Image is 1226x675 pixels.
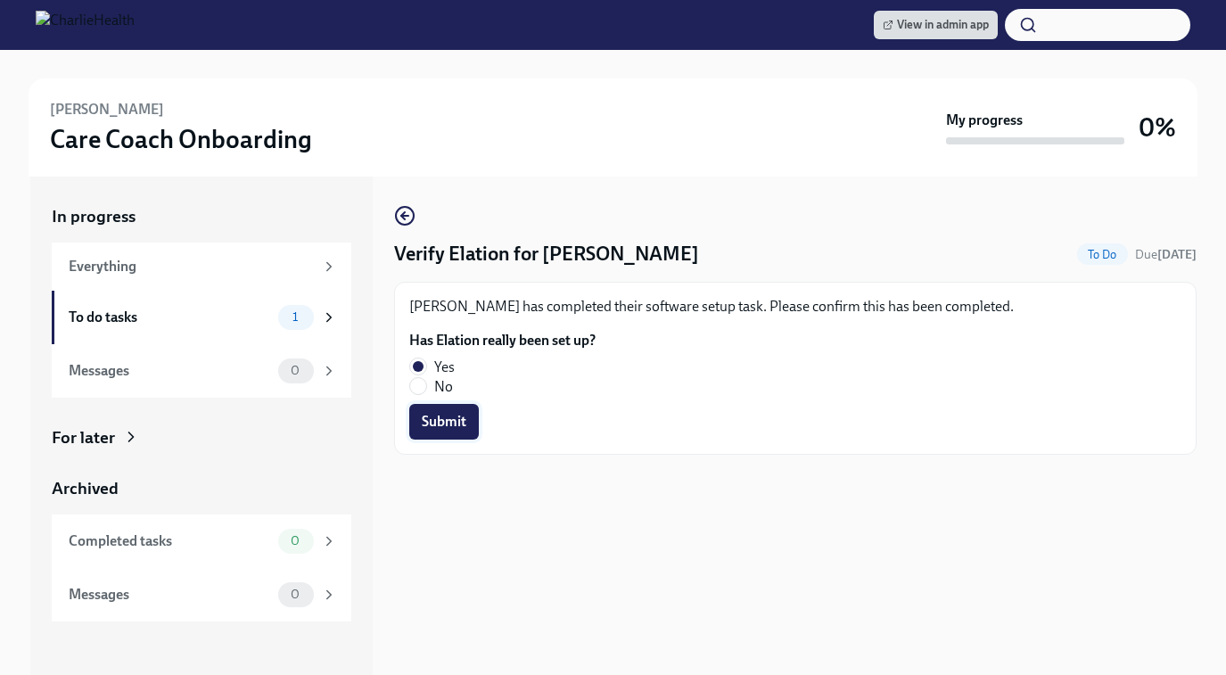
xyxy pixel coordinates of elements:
[69,585,271,605] div: Messages
[409,297,1181,317] p: [PERSON_NAME] has completed their software setup task. Please confirm this has been completed.
[52,344,351,398] a: Messages0
[280,588,310,601] span: 0
[69,257,314,276] div: Everything
[280,364,310,377] span: 0
[69,308,271,327] div: To do tasks
[52,291,351,344] a: To do tasks1
[52,205,351,228] a: In progress
[50,123,312,155] h3: Care Coach Onboarding
[434,377,453,397] span: No
[52,426,351,449] a: For later
[434,358,455,377] span: Yes
[394,241,699,268] h4: Verify Elation for [PERSON_NAME]
[1077,248,1128,261] span: To Do
[874,11,998,39] a: View in admin app
[1157,247,1197,262] strong: [DATE]
[69,531,271,551] div: Completed tasks
[36,11,135,39] img: CharlieHealth
[883,16,989,34] span: View in admin app
[52,426,115,449] div: For later
[52,477,351,500] a: Archived
[1135,246,1197,263] span: August 23rd, 2025 10:00
[282,310,309,324] span: 1
[422,413,466,431] span: Submit
[409,404,479,440] button: Submit
[52,568,351,621] a: Messages0
[50,100,164,119] h6: [PERSON_NAME]
[946,111,1023,130] strong: My progress
[1139,111,1176,144] h3: 0%
[280,534,310,547] span: 0
[409,331,596,350] label: Has Elation really been set up?
[1135,247,1197,262] span: Due
[52,243,351,291] a: Everything
[69,361,271,381] div: Messages
[52,514,351,568] a: Completed tasks0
